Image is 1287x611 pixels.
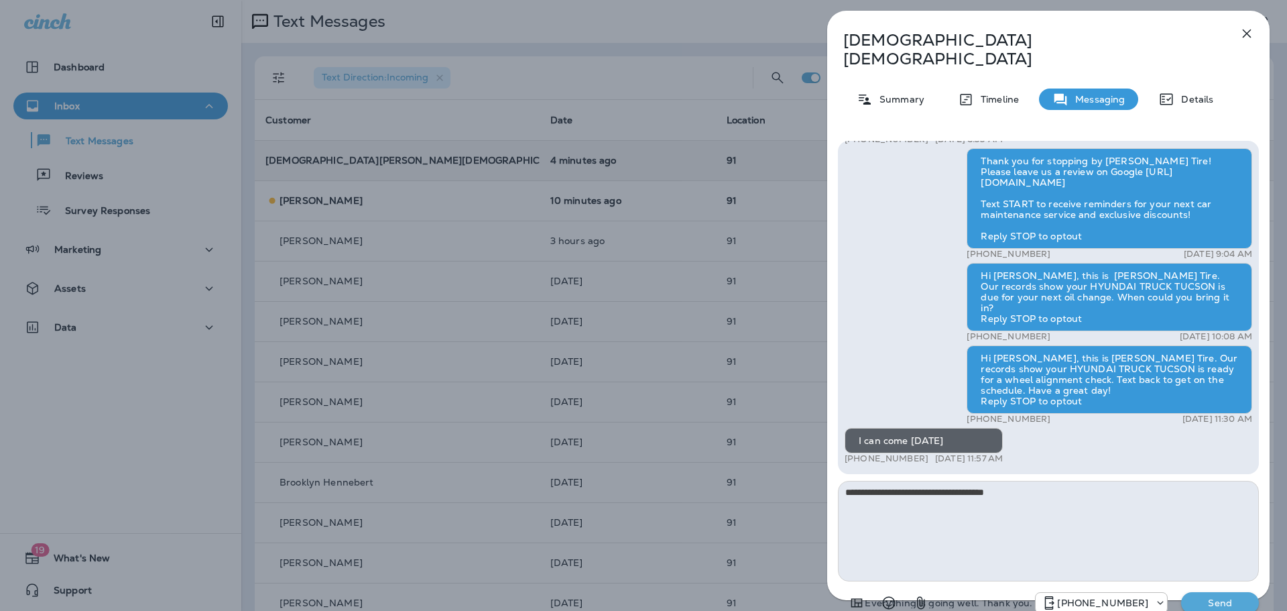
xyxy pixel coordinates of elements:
p: [DATE] 9:04 AM [1184,249,1252,260]
p: [PHONE_NUMBER] [967,414,1050,425]
div: Hi [PERSON_NAME], this is [PERSON_NAME] Tire. Our records show your HYUNDAI TRUCK TUCSON is ready... [967,345,1252,414]
p: [PHONE_NUMBER] [1057,598,1148,608]
p: Send [1192,597,1248,609]
p: [PHONE_NUMBER] [967,249,1050,260]
p: [DATE] 10:08 AM [1180,331,1252,342]
p: [DEMOGRAPHIC_DATA] [DEMOGRAPHIC_DATA] [843,31,1209,68]
div: Thank you for stopping by [PERSON_NAME] Tire! Please leave us a review on Google [URL][DOMAIN_NAM... [967,148,1252,249]
p: Messaging [1068,94,1125,105]
p: Summary [873,94,924,105]
p: Timeline [974,94,1019,105]
div: +1 (330) 521-2826 [1036,595,1167,611]
p: [PHONE_NUMBER] [967,331,1050,342]
div: I can come [DATE] [845,428,1003,453]
p: [DATE] 11:30 AM [1182,414,1252,425]
p: [PHONE_NUMBER] [845,453,928,464]
div: Hi [PERSON_NAME], this is [PERSON_NAME] Tire. Our records show your HYUNDAI TRUCK TUCSON is due f... [967,263,1252,331]
p: Details [1174,94,1213,105]
p: [DATE] 11:57 AM [935,453,1003,464]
